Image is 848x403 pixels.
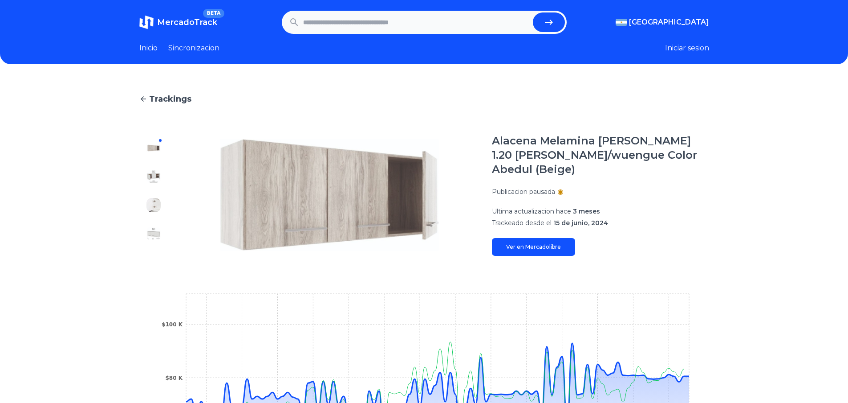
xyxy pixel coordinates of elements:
[573,207,600,215] span: 3 meses
[168,43,219,53] a: Sincronizacion
[492,207,571,215] span: Ultima actualizacion hace
[146,226,161,241] img: Alacena Melamina Orlandi 1.20 Blanco/wuengue Color Abedul (Beige)
[149,93,191,105] span: Trackings
[139,15,217,29] a: MercadoTrackBETA
[492,238,575,256] a: Ver en Mercadolibre
[139,43,158,53] a: Inicio
[146,141,161,155] img: Alacena Melamina Orlandi 1.20 Blanco/wuengue Color Abedul (Beige)
[165,375,183,381] tspan: $80 K
[665,43,709,53] button: Iniciar sesion
[139,93,709,105] a: Trackings
[186,134,474,256] img: Alacena Melamina Orlandi 1.20 Blanco/wuengue Color Abedul (Beige)
[629,17,709,28] span: [GEOGRAPHIC_DATA]
[146,169,161,184] img: Alacena Melamina Orlandi 1.20 Blanco/wuengue Color Abedul (Beige)
[492,187,555,196] p: Publicacion pausada
[157,17,217,27] span: MercadoTrack
[139,15,154,29] img: MercadoTrack
[162,321,183,328] tspan: $100 K
[492,219,552,227] span: Trackeado desde el
[203,9,224,18] span: BETA
[616,19,627,26] img: Argentina
[553,219,608,227] span: 15 de junio, 2024
[146,198,161,212] img: Alacena Melamina Orlandi 1.20 Blanco/wuengue Color Abedul (Beige)
[492,134,709,177] h1: Alacena Melamina [PERSON_NAME] 1.20 [PERSON_NAME]/wuengue Color Abedul (Beige)
[616,17,709,28] button: [GEOGRAPHIC_DATA]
